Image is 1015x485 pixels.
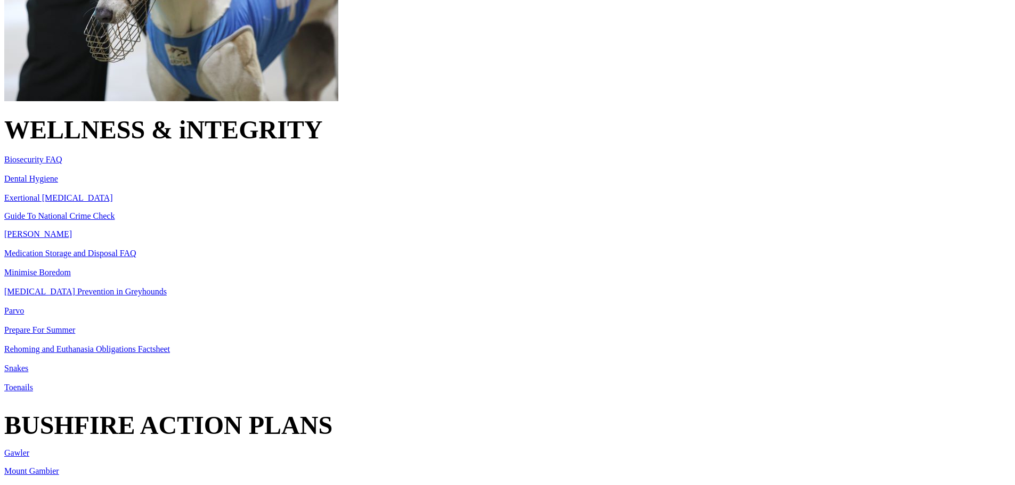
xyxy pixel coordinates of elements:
a: Dental Hygiene [4,174,58,183]
a: Toenails [4,383,33,392]
a: Mount Gambier [4,466,59,475]
span: WELLNESS & iNTEGRITY [4,116,323,144]
a: Gawler [4,448,29,457]
a: Exertional [MEDICAL_DATA] [4,193,113,202]
a: Prepare For Summer [4,325,75,334]
a: Medication Storage and Disposal FAQ [4,249,136,258]
a: Snakes [4,364,28,373]
a: Guide To National Crime Check [4,211,115,220]
a: Minimise Boredom [4,268,71,277]
a: Rehoming and Euthanasia Obligations Factsheet [4,344,170,354]
strong: BUSHFIRE ACTION PLANS [4,411,332,439]
a: [PERSON_NAME] [4,229,72,239]
a: Biosecurity FAQ [4,155,62,164]
a: Parvo [4,306,24,315]
a: [MEDICAL_DATA] Prevention in Greyhounds [4,287,167,296]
